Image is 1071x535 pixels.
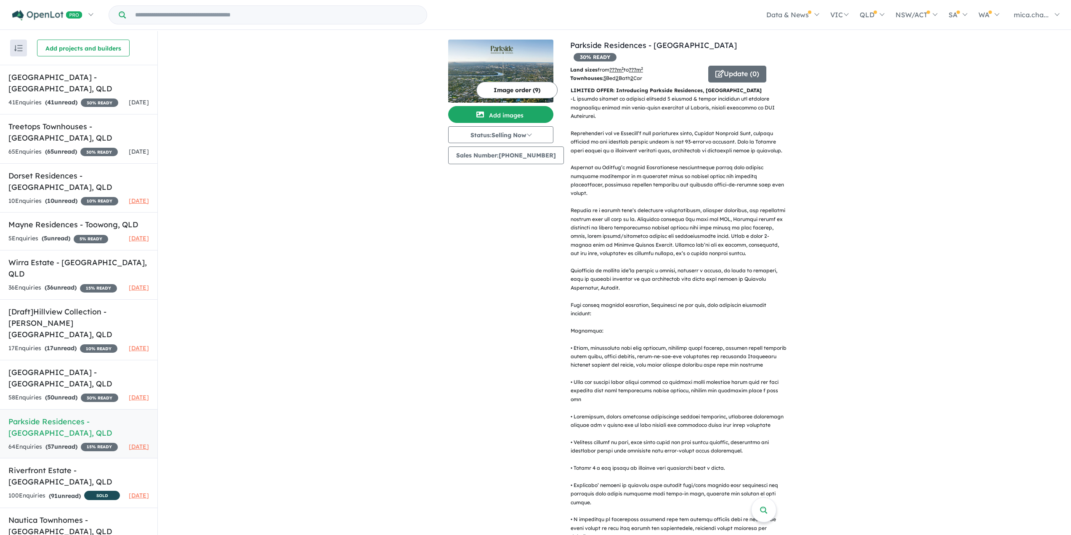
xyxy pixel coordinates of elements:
div: 64 Enquir ies [8,442,118,452]
h5: Wirra Estate - [GEOGRAPHIC_DATA] , QLD [8,257,149,279]
u: ??? m [609,67,624,73]
strong: ( unread) [49,492,81,500]
span: [DATE] [129,148,149,155]
u: 2 [630,75,633,81]
div: 58 Enquir ies [8,393,118,403]
span: mica.cha... [1014,11,1049,19]
span: 50 [47,394,54,401]
h5: Parkside Residences - [GEOGRAPHIC_DATA] , QLD [8,416,149,439]
sup: 2 [622,66,624,71]
span: 5 % READY [74,235,108,243]
button: Sales Number:[PHONE_NUMBER] [448,146,564,164]
span: 30 % READY [574,53,617,61]
p: from [570,66,702,74]
sup: 2 [641,66,643,71]
button: Add images [448,106,553,123]
span: to [624,67,643,73]
b: Townhouses: [570,75,603,81]
span: [DATE] [129,492,149,499]
span: 91 [51,492,58,500]
u: ???m [629,67,643,73]
span: 15 % READY [81,443,118,451]
span: [DATE] [129,197,149,205]
strong: ( unread) [45,197,77,205]
strong: ( unread) [45,284,77,291]
span: 5 [44,234,47,242]
p: Bed Bath Car [570,74,702,83]
span: [DATE] [129,98,149,106]
div: 10 Enquir ies [8,196,118,206]
span: 57 [48,443,54,450]
div: 65 Enquir ies [8,147,118,157]
div: 17 Enquir ies [8,343,117,354]
span: [DATE] [129,394,149,401]
span: [DATE] [129,443,149,450]
h5: Riverfront Estate - [GEOGRAPHIC_DATA] , QLD [8,465,149,487]
strong: ( unread) [45,148,77,155]
span: SOLD [84,491,120,500]
button: Update (0) [708,66,766,83]
span: 65 [47,148,54,155]
h5: [GEOGRAPHIC_DATA] - [GEOGRAPHIC_DATA] , QLD [8,367,149,389]
h5: [Draft] Hillview Collection - [PERSON_NAME][GEOGRAPHIC_DATA] , QLD [8,306,149,340]
span: 36 [47,284,53,291]
span: [DATE] [129,284,149,291]
img: Openlot PRO Logo White [12,10,82,21]
span: 30 % READY [81,98,118,107]
strong: ( unread) [45,344,77,352]
strong: ( unread) [42,234,70,242]
h5: Treetops Townhouses - [GEOGRAPHIC_DATA] , QLD [8,121,149,144]
span: 41 [47,98,54,106]
b: Land sizes [570,67,598,73]
strong: ( unread) [45,443,77,450]
div: 36 Enquir ies [8,283,117,293]
u: 3 [603,75,606,81]
p: LIMITED OFFER: Introducing Parkside Residences, [GEOGRAPHIC_DATA] [571,86,781,95]
span: [DATE] [129,234,149,242]
div: 100 Enquir ies [8,491,120,501]
strong: ( unread) [45,394,77,401]
span: 10 [47,197,54,205]
strong: ( unread) [45,98,77,106]
span: 10 % READY [80,344,117,353]
h5: Mayne Residences - Toowong , QLD [8,219,149,230]
a: Parkside Residences - [GEOGRAPHIC_DATA] [570,40,737,50]
button: Add projects and builders [37,40,130,56]
img: Parkside Residences - Yeronga [448,40,553,103]
input: Try estate name, suburb, builder or developer [128,6,425,24]
span: 30 % READY [81,394,118,402]
span: 30 % READY [80,148,118,156]
button: Image order (9) [476,82,558,98]
button: Status:Selling Now [448,126,553,143]
u: 2 [616,75,619,81]
span: 17 [47,344,53,352]
div: 5 Enquir ies [8,234,108,244]
span: 10 % READY [81,197,118,205]
img: sort.svg [14,45,23,51]
span: 15 % READY [80,284,117,293]
h5: Dorset Residences - [GEOGRAPHIC_DATA] , QLD [8,170,149,193]
div: 41 Enquir ies [8,98,118,108]
span: [DATE] [129,344,149,352]
h5: [GEOGRAPHIC_DATA] - [GEOGRAPHIC_DATA] , QLD [8,72,149,94]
